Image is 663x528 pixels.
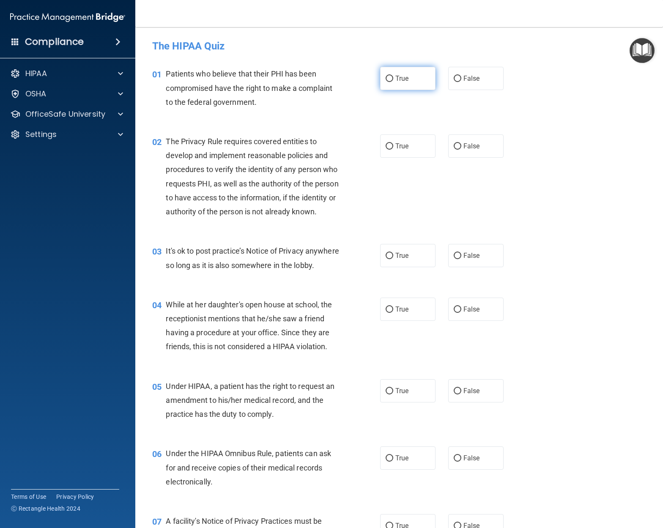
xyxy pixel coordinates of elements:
[166,137,338,216] span: The Privacy Rule requires covered entities to develop and implement reasonable policies and proce...
[166,246,339,269] span: It's ok to post practice’s Notice of Privacy anywhere so long as it is also somewhere in the lobby.
[454,388,461,394] input: False
[386,455,393,462] input: True
[630,38,655,63] button: Open Resource Center
[10,89,123,99] a: OSHA
[463,252,480,260] span: False
[10,109,123,119] a: OfficeSafe University
[166,449,331,486] span: Under the HIPAA Omnibus Rule, patients can ask for and receive copies of their medical records el...
[395,454,408,462] span: True
[395,305,408,313] span: True
[386,388,393,394] input: True
[25,129,57,140] p: Settings
[386,253,393,259] input: True
[386,143,393,150] input: True
[386,76,393,82] input: True
[152,382,162,392] span: 05
[56,492,94,501] a: Privacy Policy
[166,69,332,106] span: Patients who believe that their PHI has been compromised have the right to make a complaint to th...
[517,468,653,502] iframe: Drift Widget Chat Controller
[463,74,480,82] span: False
[463,305,480,313] span: False
[152,137,162,147] span: 02
[152,246,162,257] span: 03
[25,36,84,48] h4: Compliance
[152,517,162,527] span: 07
[166,382,334,419] span: Under HIPAA, a patient has the right to request an amendment to his/her medical record, and the p...
[463,142,480,150] span: False
[454,253,461,259] input: False
[454,143,461,150] input: False
[463,454,480,462] span: False
[10,68,123,79] a: HIPAA
[152,449,162,459] span: 06
[10,129,123,140] a: Settings
[386,306,393,313] input: True
[454,455,461,462] input: False
[166,300,332,351] span: While at her daughter's open house at school, the receptionist mentions that he/she saw a friend ...
[11,504,80,513] span: Ⓒ Rectangle Health 2024
[395,252,408,260] span: True
[152,300,162,310] span: 04
[454,76,461,82] input: False
[152,69,162,79] span: 01
[25,109,105,119] p: OfficeSafe University
[10,9,125,26] img: PMB logo
[463,387,480,395] span: False
[395,142,408,150] span: True
[454,306,461,313] input: False
[25,89,47,99] p: OSHA
[152,41,646,52] h4: The HIPAA Quiz
[395,74,408,82] span: True
[25,68,47,79] p: HIPAA
[395,387,408,395] span: True
[11,492,46,501] a: Terms of Use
